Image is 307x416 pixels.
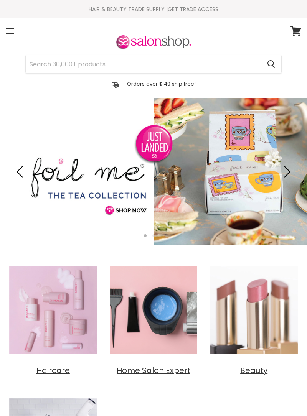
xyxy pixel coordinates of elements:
img: Haircare [6,263,101,357]
img: Home Salon Expert [106,263,201,357]
p: Orders over $149 ship free! [127,81,196,87]
a: Home Salon Expert Home Salon Expert [106,263,201,375]
button: Search [261,55,281,73]
a: Beauty Beauty [206,263,301,375]
img: Beauty [206,263,301,357]
form: Product [25,55,282,73]
li: Page dot 3 [161,234,163,237]
a: Haircare Haircare [6,263,101,375]
button: Previous [13,164,29,179]
button: Next [278,164,294,179]
span: Beauty [240,365,267,376]
li: Page dot 1 [144,234,147,237]
a: GET TRADE ACCESS [168,5,218,13]
li: Page dot 2 [152,234,155,237]
span: Home Salon Expert [117,365,190,376]
input: Search [26,55,261,73]
span: Haircare [36,365,70,376]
